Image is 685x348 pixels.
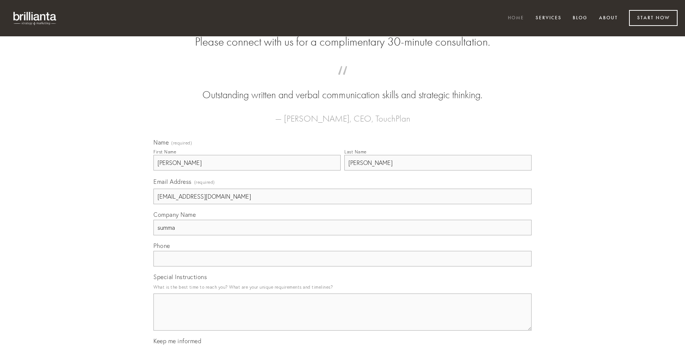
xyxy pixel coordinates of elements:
[153,35,532,49] h2: Please connect with us for a complimentary 30-minute consultation.
[153,337,201,345] span: Keep me informed
[153,211,196,218] span: Company Name
[171,141,192,145] span: (required)
[568,12,592,24] a: Blog
[165,73,520,88] span: “
[153,273,207,281] span: Special Instructions
[153,178,192,185] span: Email Address
[594,12,623,24] a: About
[194,177,215,187] span: (required)
[153,149,176,155] div: First Name
[7,7,63,29] img: brillianta - research, strategy, marketing
[629,10,678,26] a: Start Now
[153,282,532,292] p: What is the best time to reach you? What are your unique requirements and timelines?
[503,12,529,24] a: Home
[165,102,520,126] figcaption: — [PERSON_NAME], CEO, TouchPlan
[165,73,520,102] blockquote: Outstanding written and verbal communication skills and strategic thinking.
[153,242,170,249] span: Phone
[531,12,566,24] a: Services
[344,149,367,155] div: Last Name
[153,139,169,146] span: Name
